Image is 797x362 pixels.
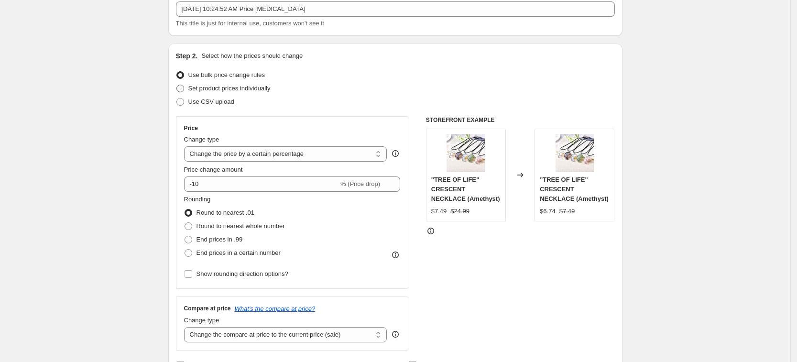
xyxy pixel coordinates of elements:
[431,207,447,216] div: $7.49
[431,176,500,202] span: "TREE OF LIFE" CRESCENT NECKLACE (Amethyst)
[540,207,556,216] div: $6.74
[188,98,234,105] span: Use CSV upload
[447,134,485,172] img: product-image-1527200860_1080x_699e67f4-8337-420a-ac56-c22ff5889f84_80x.jpg
[184,317,219,324] span: Change type
[184,124,198,132] h3: Price
[184,136,219,143] span: Change type
[540,176,609,202] span: "TREE OF LIFE" CRESCENT NECKLACE (Amethyst)
[197,270,288,277] span: Show rounding direction options?
[188,85,271,92] span: Set product prices individually
[197,209,254,216] span: Round to nearest .01
[426,116,615,124] h6: STOREFRONT EXAMPLE
[559,207,575,216] strike: $7.49
[197,236,243,243] span: End prices in .99
[184,176,338,192] input: -15
[184,166,243,173] span: Price change amount
[176,20,324,27] span: This title is just for internal use, customers won't see it
[184,305,231,312] h3: Compare at price
[184,196,211,203] span: Rounding
[197,249,281,256] span: End prices in a certain number
[391,149,400,158] div: help
[450,207,469,216] strike: $24.99
[176,51,198,61] h2: Step 2.
[391,329,400,339] div: help
[340,180,380,187] span: % (Price drop)
[176,1,615,17] input: 30% off holiday sale
[556,134,594,172] img: product-image-1527200860_1080x_699e67f4-8337-420a-ac56-c22ff5889f84_80x.jpg
[197,222,285,230] span: Round to nearest whole number
[188,71,265,78] span: Use bulk price change rules
[235,305,316,312] button: What's the compare at price?
[201,51,303,61] p: Select how the prices should change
